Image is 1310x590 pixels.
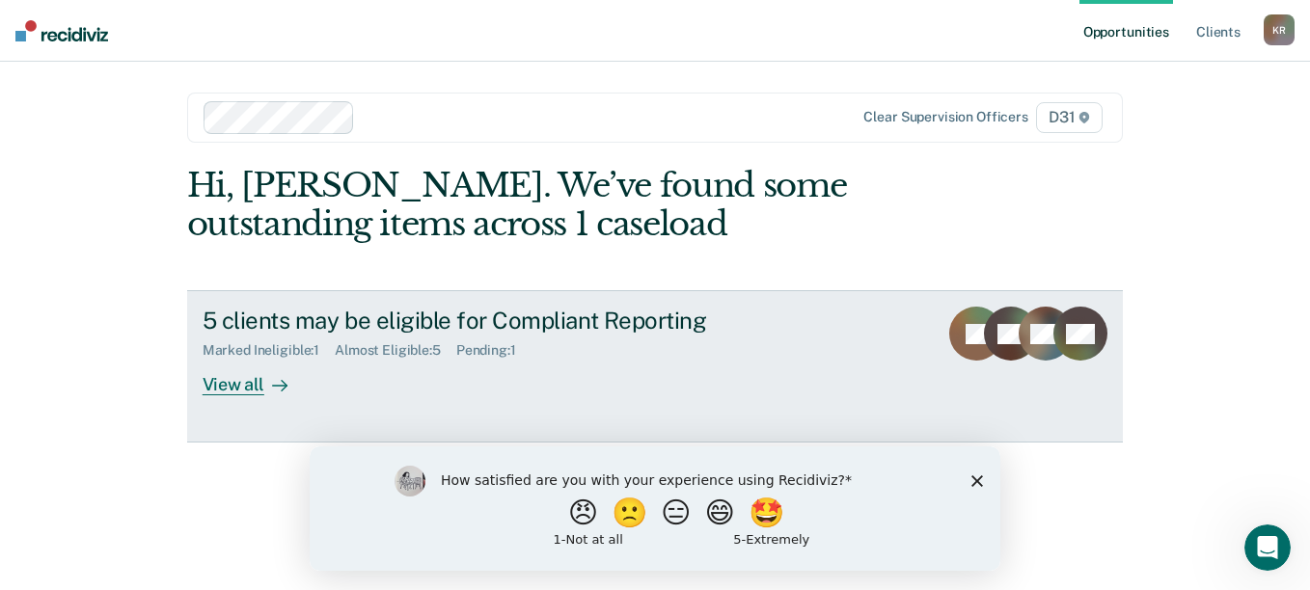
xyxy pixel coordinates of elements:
span: D31 [1036,102,1103,133]
div: View all [203,359,311,396]
iframe: Survey by Kim from Recidiviz [310,446,1000,571]
button: KR [1264,14,1295,45]
iframe: Intercom live chat [1244,524,1291,571]
div: Clear supervision officers [863,109,1027,125]
div: K R [1264,14,1295,45]
div: Pending : 1 [456,342,532,359]
div: Hi, [PERSON_NAME]. We’ve found some outstanding items across 1 caseload [187,166,936,245]
div: Almost Eligible : 5 [335,342,456,359]
a: 5 clients may be eligible for Compliant ReportingMarked Ineligible:1Almost Eligible:5Pending:1Vie... [187,290,1124,442]
img: Recidiviz [15,20,108,41]
div: 5 clients may be eligible for Compliant Reporting [203,307,880,335]
div: Marked Ineligible : 1 [203,342,335,359]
